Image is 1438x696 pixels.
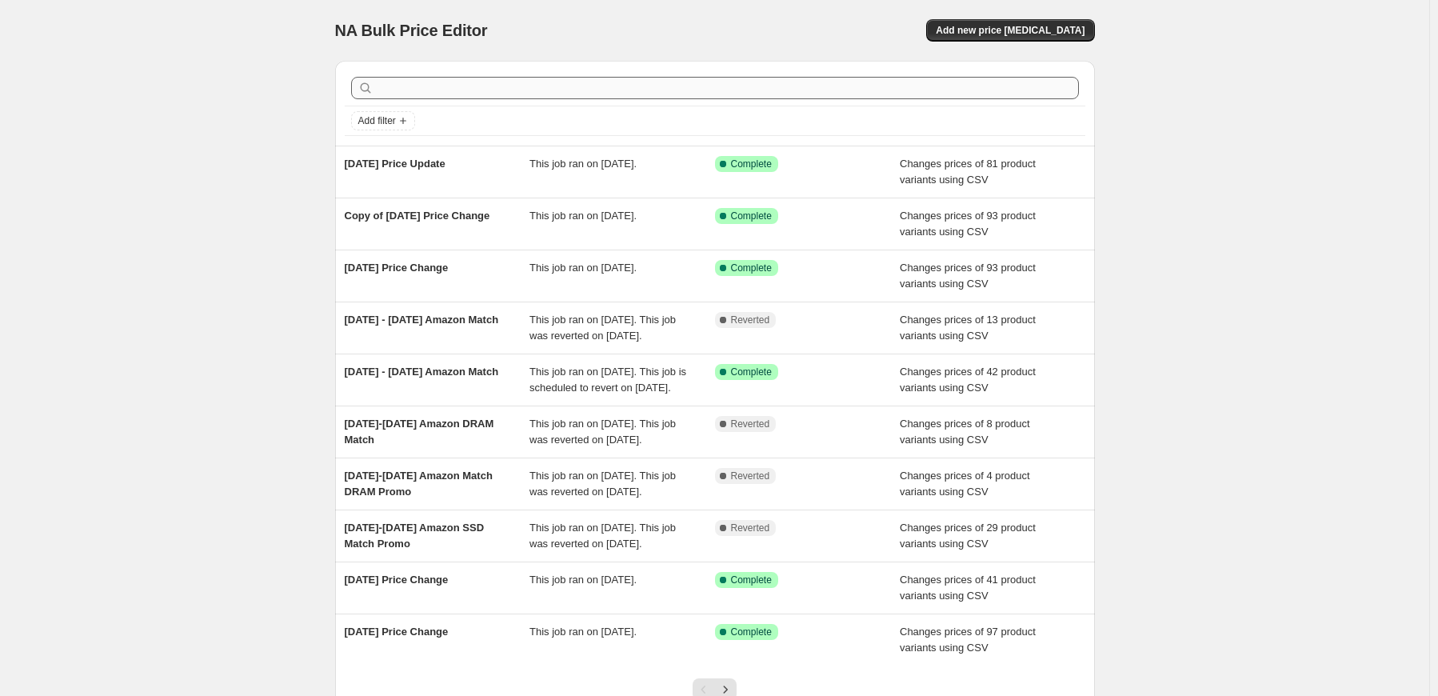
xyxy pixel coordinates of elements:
[731,314,770,326] span: Reverted
[926,19,1094,42] button: Add new price [MEDICAL_DATA]
[345,366,499,378] span: [DATE] - [DATE] Amazon Match
[731,418,770,430] span: Reverted
[529,158,637,170] span: This job ran on [DATE].
[529,314,676,342] span: This job ran on [DATE]. This job was reverted on [DATE].
[345,418,494,446] span: [DATE]-[DATE] Amazon DRAM Match
[351,111,415,130] button: Add filter
[529,210,637,222] span: This job ran on [DATE].
[345,522,485,550] span: [DATE]-[DATE] Amazon SSD Match Promo
[731,262,772,274] span: Complete
[731,470,770,482] span: Reverted
[936,24,1084,37] span: Add new price [MEDICAL_DATA]
[731,574,772,586] span: Complete
[900,418,1030,446] span: Changes prices of 8 product variants using CSV
[900,262,1036,290] span: Changes prices of 93 product variants using CSV
[345,210,490,222] span: Copy of [DATE] Price Change
[345,262,449,274] span: [DATE] Price Change
[900,470,1030,498] span: Changes prices of 4 product variants using CSV
[900,574,1036,602] span: Changes prices of 41 product variants using CSV
[731,158,772,170] span: Complete
[529,574,637,586] span: This job ran on [DATE].
[345,314,499,326] span: [DATE] - [DATE] Amazon Match
[529,418,676,446] span: This job ran on [DATE]. This job was reverted on [DATE].
[731,626,772,638] span: Complete
[900,522,1036,550] span: Changes prices of 29 product variants using CSV
[731,210,772,222] span: Complete
[731,522,770,534] span: Reverted
[345,626,449,638] span: [DATE] Price Change
[529,522,676,550] span: This job ran on [DATE]. This job was reverted on [DATE].
[358,114,396,127] span: Add filter
[900,626,1036,654] span: Changes prices of 97 product variants using CSV
[345,574,449,586] span: [DATE] Price Change
[900,366,1036,394] span: Changes prices of 42 product variants using CSV
[529,470,676,498] span: This job ran on [DATE]. This job was reverted on [DATE].
[900,314,1036,342] span: Changes prices of 13 product variants using CSV
[345,470,493,498] span: [DATE]-[DATE] Amazon Match DRAM Promo
[335,22,488,39] span: NA Bulk Price Editor
[529,366,686,394] span: This job ran on [DATE]. This job is scheduled to revert on [DATE].
[529,626,637,638] span: This job ran on [DATE].
[345,158,445,170] span: [DATE] Price Update
[900,210,1036,238] span: Changes prices of 93 product variants using CSV
[529,262,637,274] span: This job ran on [DATE].
[731,366,772,378] span: Complete
[900,158,1036,186] span: Changes prices of 81 product variants using CSV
